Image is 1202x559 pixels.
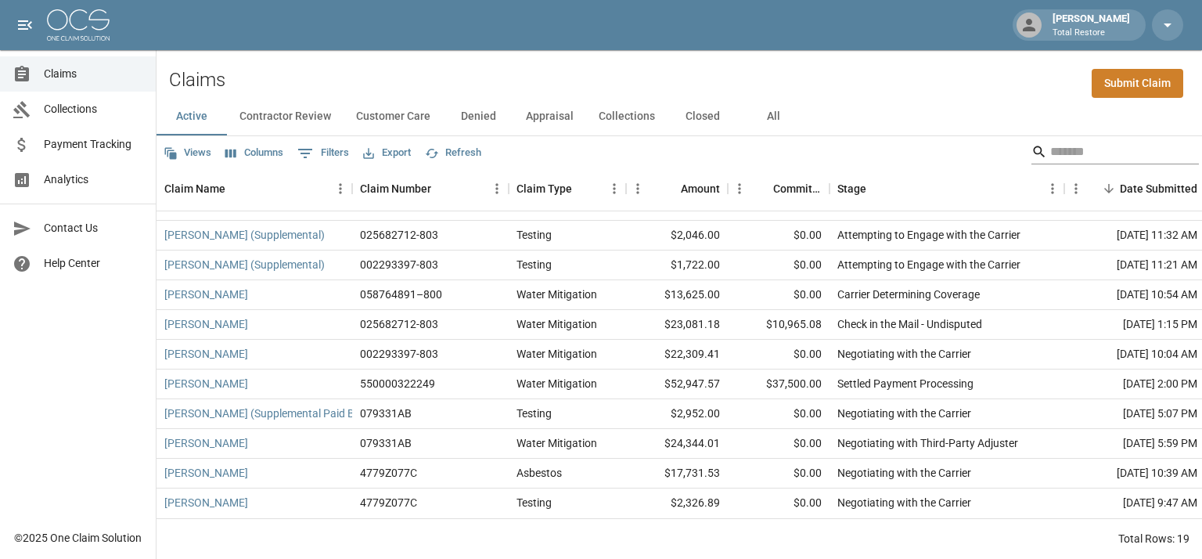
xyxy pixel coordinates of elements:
[866,178,888,200] button: Sort
[160,141,215,165] button: Views
[626,429,728,459] div: $24,344.01
[360,376,435,391] div: 550000322249
[1064,177,1088,200] button: Menu
[837,465,971,481] div: Negotiating with the Carrier
[164,257,325,272] a: [PERSON_NAME] (Supplemental)
[837,406,971,421] div: Negotiating with the Carrier
[626,489,728,518] div: $2,326.89
[572,178,594,200] button: Sort
[360,287,442,302] div: 058764891–800
[1118,531,1189,546] div: Total Rows: 19
[329,177,352,200] button: Menu
[516,316,597,332] div: Water Mitigation
[728,310,830,340] div: $10,965.08
[837,346,971,362] div: Negotiating with the Carrier
[359,141,415,165] button: Export
[44,220,143,236] span: Contact Us
[773,167,822,211] div: Committed Amount
[164,406,365,421] a: [PERSON_NAME] (Supplemental Paid Bill)
[509,167,626,211] div: Claim Type
[360,227,438,243] div: 025682712-803
[360,465,417,481] div: 4779Z077C
[626,459,728,489] div: $17,731.53
[837,257,1020,272] div: Attempting to Engage with the Carrier
[9,9,41,41] button: open drawer
[516,346,597,362] div: Water Mitigation
[728,221,830,251] div: $0.00
[360,316,438,332] div: 025682712-803
[626,370,728,399] div: $52,947.57
[516,167,572,211] div: Claim Type
[164,287,248,302] a: [PERSON_NAME]
[516,495,552,510] div: Testing
[516,465,562,481] div: Asbestos
[164,316,248,332] a: [PERSON_NAME]
[728,177,751,200] button: Menu
[626,177,650,200] button: Menu
[157,98,227,135] button: Active
[293,141,353,166] button: Show filters
[485,177,509,200] button: Menu
[626,167,728,211] div: Amount
[164,227,325,243] a: [PERSON_NAME] (Supplemental)
[516,406,552,421] div: Testing
[443,98,513,135] button: Denied
[431,178,453,200] button: Sort
[668,98,738,135] button: Closed
[626,399,728,429] div: $2,952.00
[360,435,412,451] div: 079331AB
[738,98,808,135] button: All
[837,376,973,391] div: Settled Payment Processing
[751,178,773,200] button: Sort
[164,435,248,451] a: [PERSON_NAME]
[47,9,110,41] img: ocs-logo-white-transparent.png
[164,376,248,391] a: [PERSON_NAME]
[728,399,830,429] div: $0.00
[227,98,344,135] button: Contractor Review
[1031,139,1199,168] div: Search
[164,495,248,510] a: [PERSON_NAME]
[626,280,728,310] div: $13,625.00
[344,98,443,135] button: Customer Care
[1120,167,1197,211] div: Date Submitted
[659,178,681,200] button: Sort
[44,101,143,117] span: Collections
[728,489,830,518] div: $0.00
[157,167,352,211] div: Claim Name
[360,406,412,421] div: 079331AB
[14,530,142,546] div: © 2025 One Claim Solution
[1098,178,1120,200] button: Sort
[516,227,552,243] div: Testing
[516,435,597,451] div: Water Mitigation
[44,255,143,272] span: Help Center
[728,251,830,280] div: $0.00
[626,340,728,370] div: $22,309.41
[1041,177,1064,200] button: Menu
[164,167,225,211] div: Claim Name
[626,310,728,340] div: $23,081.18
[728,167,830,211] div: Committed Amount
[352,167,509,211] div: Claim Number
[169,69,225,92] h2: Claims
[164,465,248,481] a: [PERSON_NAME]
[360,167,431,211] div: Claim Number
[44,66,143,82] span: Claims
[626,251,728,280] div: $1,722.00
[626,221,728,251] div: $2,046.00
[157,98,1202,135] div: dynamic tabs
[360,346,438,362] div: 002293397-803
[1046,11,1136,39] div: [PERSON_NAME]
[728,340,830,370] div: $0.00
[681,167,720,211] div: Amount
[1092,69,1183,98] a: Submit Claim
[837,227,1020,243] div: Attempting to Engage with the Carrier
[360,495,417,510] div: 4779Z077C
[225,178,247,200] button: Sort
[516,257,552,272] div: Testing
[44,136,143,153] span: Payment Tracking
[360,257,438,272] div: 002293397-803
[513,98,586,135] button: Appraisal
[830,167,1064,211] div: Stage
[164,346,248,362] a: [PERSON_NAME]
[728,370,830,399] div: $37,500.00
